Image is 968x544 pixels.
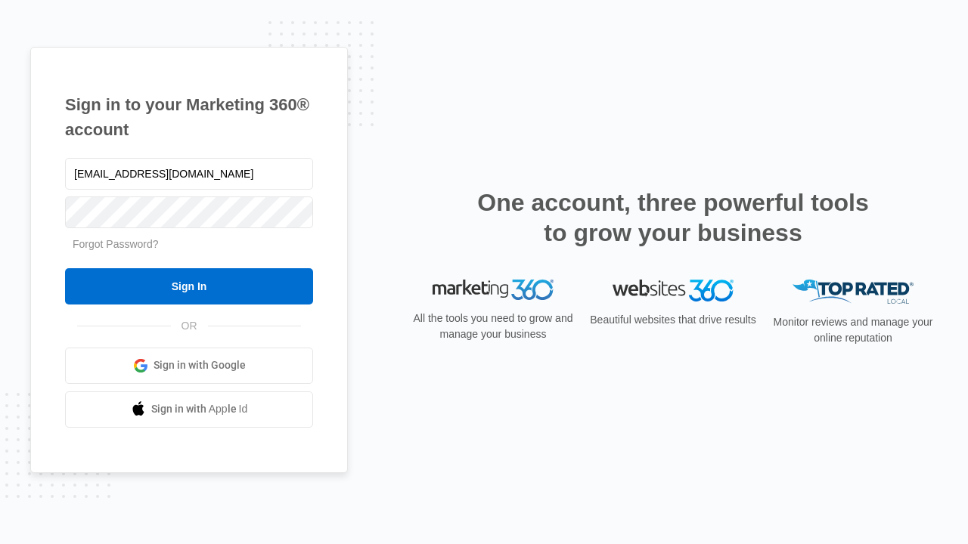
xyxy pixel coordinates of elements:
[65,158,313,190] input: Email
[65,268,313,304] input: Sign In
[793,280,914,304] img: Top Rated Local
[473,187,873,248] h2: One account, three powerful tools to grow your business
[433,280,554,301] img: Marketing 360
[73,238,159,250] a: Forgot Password?
[151,401,248,417] span: Sign in with Apple Id
[408,311,578,342] p: All the tools you need to grow and manage your business
[588,312,758,328] p: Beautiful websites that drive results
[154,357,246,373] span: Sign in with Google
[65,391,313,428] a: Sign in with Apple Id
[768,314,938,346] p: Monitor reviews and manage your online reputation
[65,92,313,142] h1: Sign in to your Marketing 360® account
[613,280,734,301] img: Websites 360
[171,318,208,334] span: OR
[65,348,313,384] a: Sign in with Google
